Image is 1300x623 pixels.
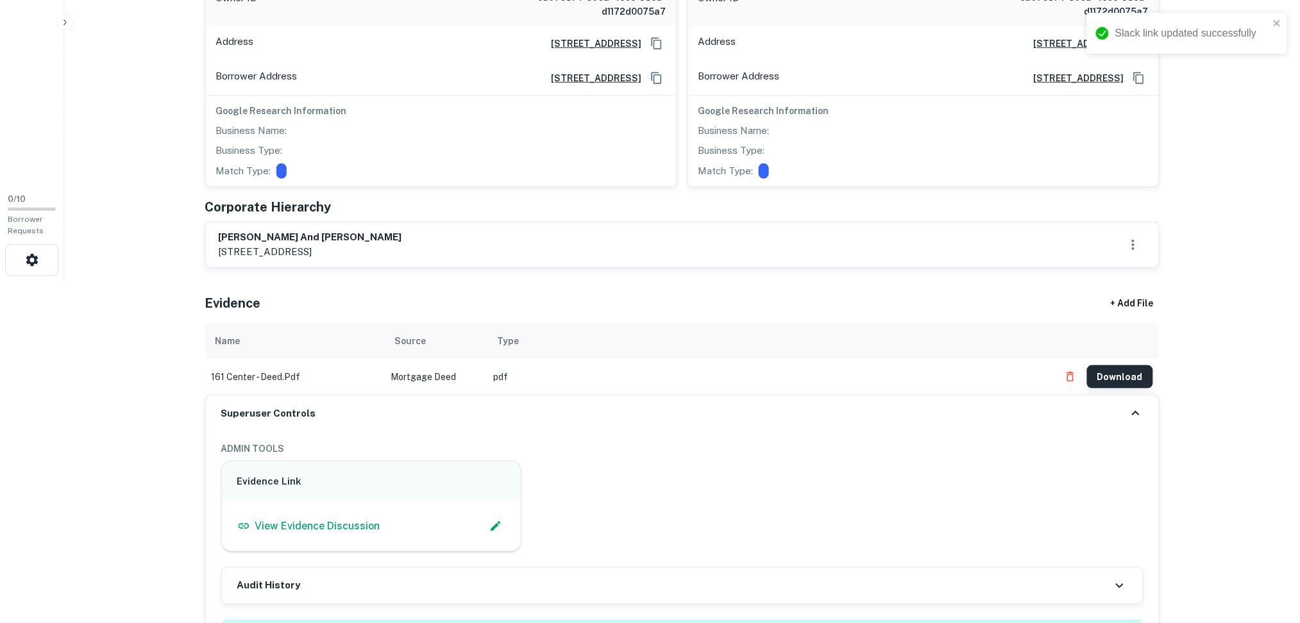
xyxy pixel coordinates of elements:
[205,197,332,217] h5: Corporate Hierarchy
[698,104,1149,118] h6: Google Research Information
[1115,26,1269,41] div: Slack link updated successfully
[205,323,1160,395] div: scrollable content
[237,474,506,489] h6: Evidence Link
[216,123,287,138] p: Business Name:
[216,104,666,118] h6: Google Research Information
[698,143,765,158] p: Business Type:
[1236,520,1300,582] iframe: Chat Widget
[205,323,385,359] th: Name
[205,359,385,395] td: 161 center - deed.pdf
[1059,367,1082,387] button: Delete file
[221,442,1144,456] h6: ADMIN TOOLS
[1129,69,1149,88] button: Copy Address
[215,333,241,349] div: Name
[1088,292,1178,315] div: + Add File
[8,194,26,204] span: 0 / 10
[698,123,770,138] p: Business Name:
[255,519,380,534] p: View Evidence Discussion
[385,359,487,395] td: Mortgage Deed
[487,359,1052,395] td: pdf
[541,37,642,51] a: [STREET_ADDRESS]
[1024,71,1124,85] a: [STREET_ADDRESS]
[647,34,666,53] button: Copy Address
[1273,18,1282,30] button: close
[1024,37,1124,51] a: [STREET_ADDRESS]
[216,34,254,53] p: Address
[1087,365,1153,388] button: Download
[219,244,402,260] p: [STREET_ADDRESS]
[698,69,780,88] p: Borrower Address
[486,517,505,536] button: Edit Slack Link
[385,323,487,359] th: Source
[698,163,754,179] p: Match Type:
[8,215,44,235] span: Borrower Requests
[216,69,298,88] p: Borrower Address
[237,579,301,594] h6: Audit History
[698,34,736,53] p: Address
[216,163,271,179] p: Match Type:
[221,406,316,421] h6: Superuser Controls
[487,323,1052,359] th: Type
[219,230,402,245] h6: [PERSON_NAME] and [PERSON_NAME]
[541,71,642,85] a: [STREET_ADDRESS]
[647,69,666,88] button: Copy Address
[237,519,380,534] a: View Evidence Discussion
[205,294,261,313] h5: Evidence
[498,333,519,349] div: Type
[395,333,426,349] div: Source
[216,143,283,158] p: Business Type:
